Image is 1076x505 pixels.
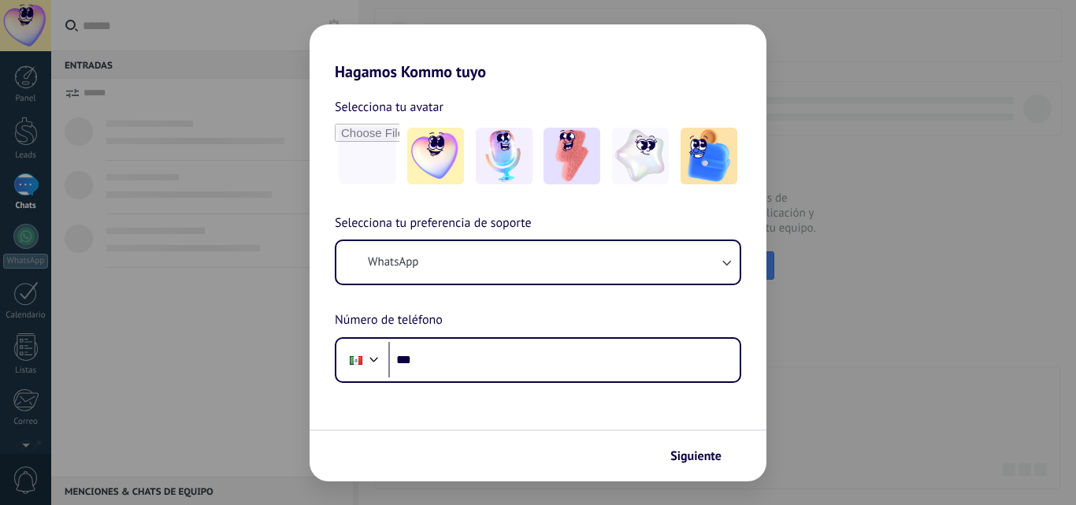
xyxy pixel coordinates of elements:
[341,343,371,377] div: Mexico: + 52
[407,128,464,184] img: -1.jpeg
[670,451,722,462] span: Siguiente
[612,128,669,184] img: -4.jpeg
[336,241,740,284] button: WhatsApp
[335,97,443,117] span: Selecciona tu avatar
[544,128,600,184] img: -3.jpeg
[476,128,532,184] img: -2.jpeg
[663,443,743,470] button: Siguiente
[681,128,737,184] img: -5.jpeg
[310,24,766,81] h2: Hagamos Kommo tuyo
[368,254,418,270] span: WhatsApp
[335,214,532,234] span: Selecciona tu preferencia de soporte
[335,310,443,331] span: Número de teléfono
